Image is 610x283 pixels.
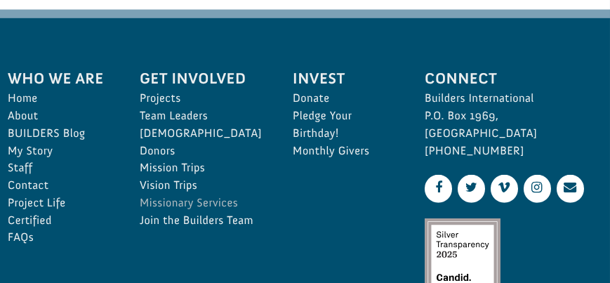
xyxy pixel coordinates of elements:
[425,175,452,202] a: Facebook
[199,28,261,53] button: Donate
[140,177,262,195] a: Vision Trips
[140,195,262,212] a: Missionary Services
[140,90,262,107] a: Projects
[140,67,262,90] span: Get Involved
[140,107,262,125] a: Team Leaders
[458,175,485,202] a: Twitter
[140,159,262,177] a: Mission Trips
[140,125,262,143] a: [DEMOGRAPHIC_DATA]
[140,212,262,230] a: Join the Builders Team
[293,143,394,160] a: Monthly Givers
[8,195,109,230] a: Project Life Certified
[33,43,264,53] strong: [GEOGRAPHIC_DATA]: Restoration [DEMOGRAPHIC_DATA]
[38,56,190,66] span: [PERSON_NAME] , [GEOGRAPHIC_DATA]
[293,90,394,107] a: Donate
[8,90,109,107] a: Home
[8,107,109,125] a: About
[8,125,109,143] a: BUILDERS Blog
[8,143,109,160] a: My Story
[25,14,193,42] div: [PERSON_NAME] donated $100
[8,177,109,195] a: Contact
[8,67,109,90] span: Who We Are
[140,143,262,160] a: Donors
[25,29,37,41] img: emoji confettiBall
[524,175,551,202] a: Instagram
[425,67,602,90] span: Connect
[8,229,109,246] a: FAQs
[425,90,602,159] p: Builders International P.O. Box 1969, [GEOGRAPHIC_DATA] [PHONE_NUMBER]
[25,44,193,53] div: to
[8,159,109,177] a: Staff
[491,175,518,202] a: Vimeo
[293,67,394,90] span: Invest
[25,56,35,66] img: US.png
[557,175,584,202] a: Contact Us
[293,107,394,143] a: Pledge Your Birthday!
